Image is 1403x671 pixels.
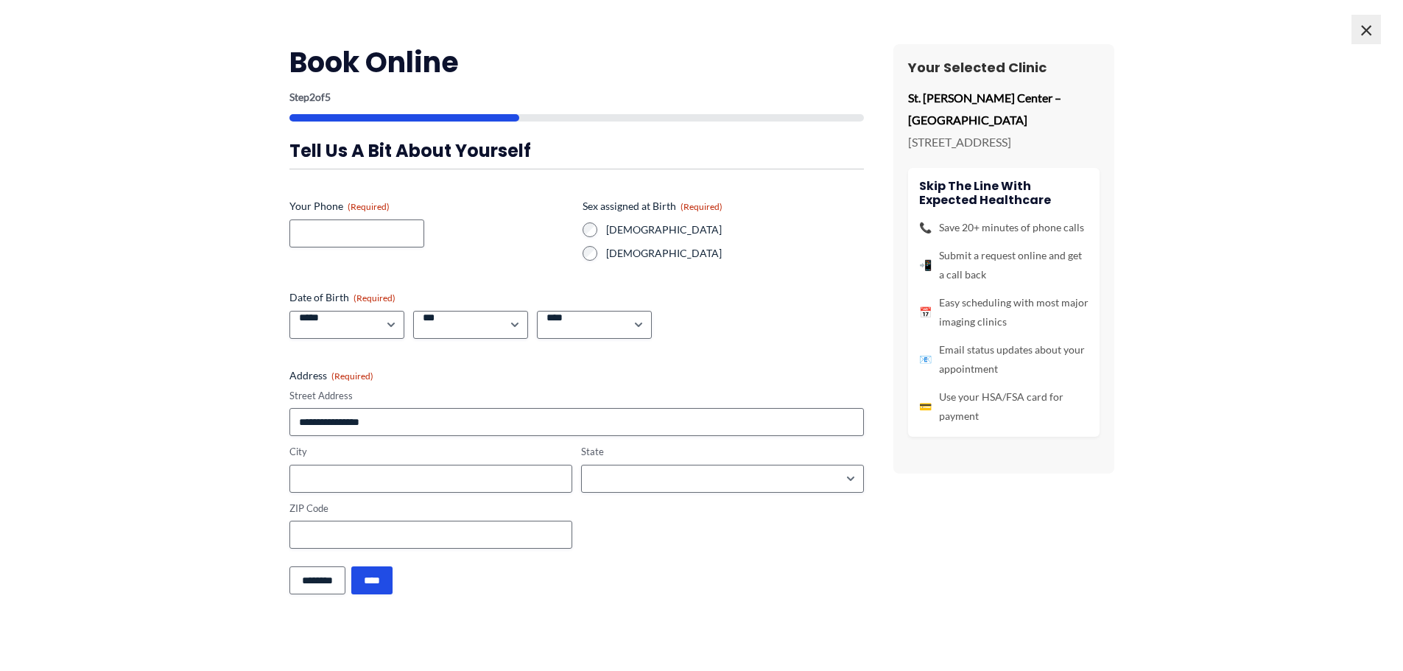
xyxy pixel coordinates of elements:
[919,218,1089,237] li: Save 20+ minutes of phone calls
[919,256,932,275] span: 📲
[919,179,1089,207] h4: Skip the line with Expected Healthcare
[919,293,1089,331] li: Easy scheduling with most major imaging clinics
[289,199,571,214] label: Your Phone
[908,59,1100,76] h3: Your Selected Clinic
[606,222,864,237] label: [DEMOGRAPHIC_DATA]
[289,44,864,80] h2: Book Online
[919,246,1089,284] li: Submit a request online and get a call back
[606,246,864,261] label: [DEMOGRAPHIC_DATA]
[919,303,932,322] span: 📅
[681,201,722,212] span: (Required)
[325,91,331,103] span: 5
[289,139,864,162] h3: Tell us a bit about yourself
[289,92,864,102] p: Step of
[289,389,864,403] label: Street Address
[919,350,932,369] span: 📧
[919,340,1089,379] li: Email status updates about your appointment
[1351,15,1381,44] span: ×
[289,368,373,383] legend: Address
[309,91,315,103] span: 2
[289,290,395,305] legend: Date of Birth
[919,387,1089,426] li: Use your HSA/FSA card for payment
[289,445,572,459] label: City
[289,502,572,516] label: ZIP Code
[354,292,395,303] span: (Required)
[581,445,864,459] label: State
[348,201,390,212] span: (Required)
[919,218,932,237] span: 📞
[583,199,722,214] legend: Sex assigned at Birth
[919,397,932,416] span: 💳
[908,87,1100,130] p: St. [PERSON_NAME] Center – [GEOGRAPHIC_DATA]
[908,131,1100,153] p: [STREET_ADDRESS]
[331,370,373,382] span: (Required)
